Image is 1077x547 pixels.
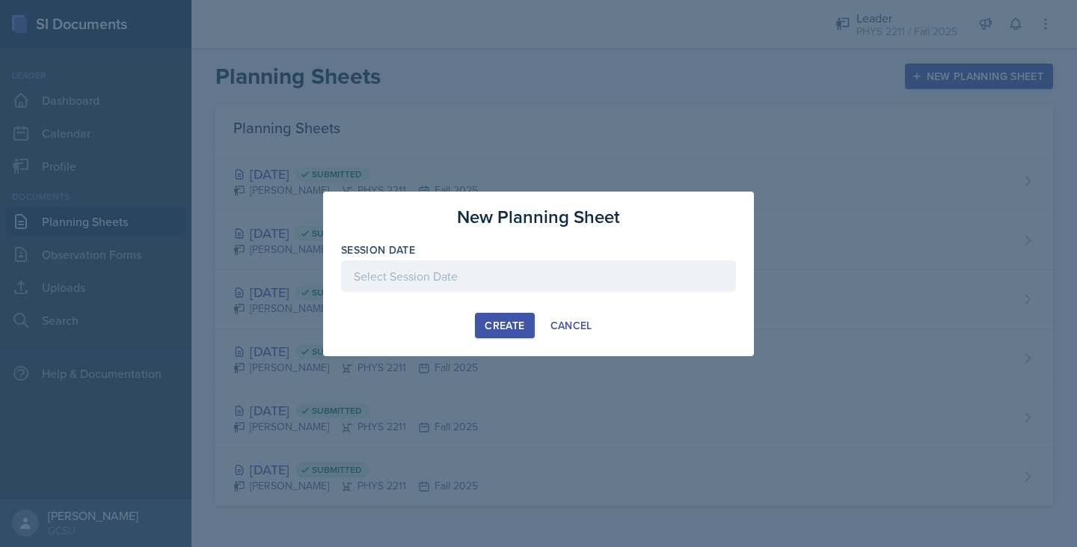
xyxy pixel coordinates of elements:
div: Create [485,320,524,331]
div: Cancel [550,320,592,331]
button: Create [475,313,534,338]
label: Session Date [341,242,415,257]
button: Cancel [541,313,602,338]
h3: New Planning Sheet [457,204,620,230]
